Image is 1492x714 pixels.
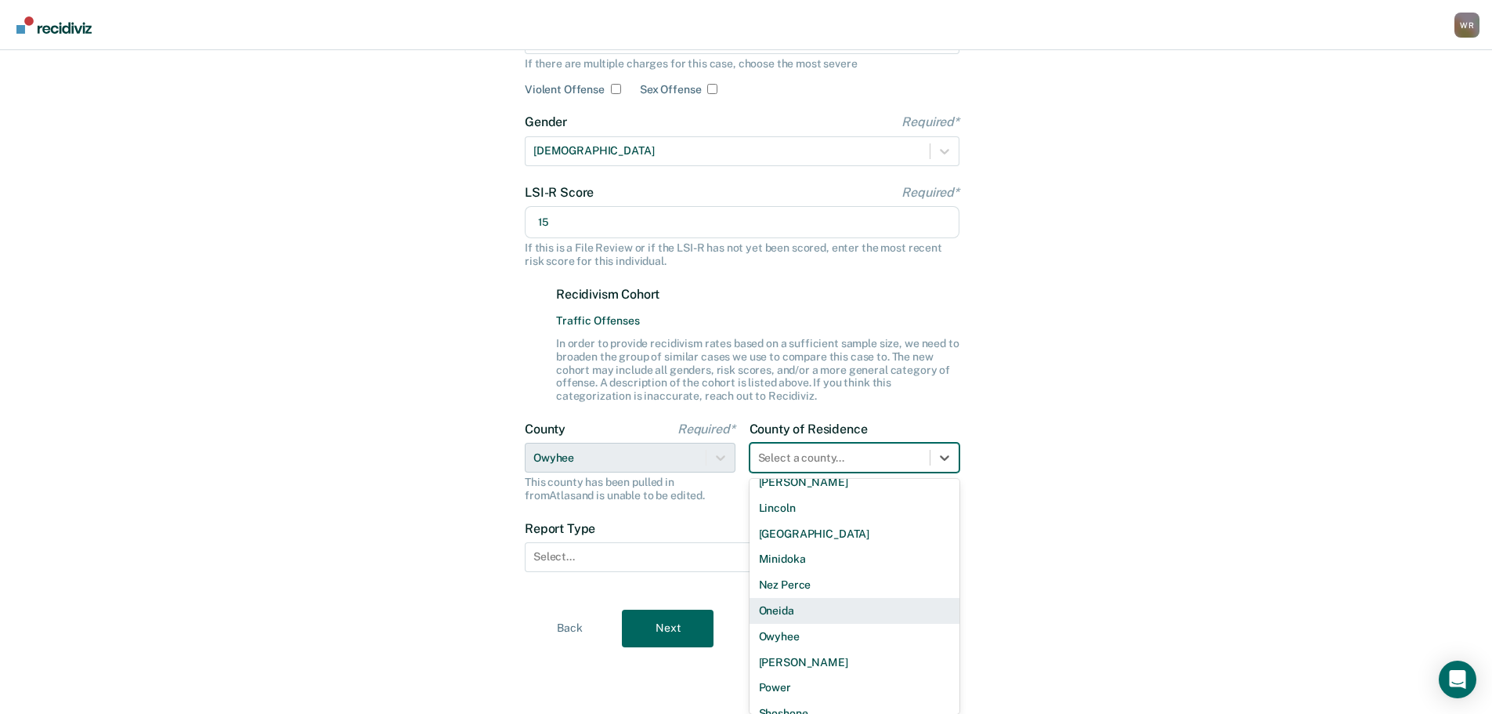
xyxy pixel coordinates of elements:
div: [GEOGRAPHIC_DATA] [750,521,960,547]
label: LSI-R Score [525,185,959,200]
div: Power [750,675,960,701]
div: In order to provide recidivism rates based on a sufficient sample size, we need to broaden the gr... [556,337,959,403]
div: [PERSON_NAME] [750,469,960,495]
label: Recidivism Cohort [556,287,959,302]
div: Lincoln [750,495,960,521]
div: If there are multiple charges for this case, choose the most severe [525,57,959,71]
label: Sex Offense [640,83,701,96]
label: Violent Offense [525,83,605,96]
span: Traffic Offenses [556,314,959,328]
div: [PERSON_NAME] [750,650,960,676]
div: Minidoka [750,546,960,572]
div: This county has been pulled in from Atlas and is unable to be edited. [525,476,735,502]
span: Required* [901,185,959,200]
img: Recidiviz [16,16,92,34]
div: Owyhee [750,624,960,650]
span: Required* [901,114,959,129]
div: Nez Perce [750,572,960,598]
button: Profile dropdown button [1454,13,1479,38]
div: Oneida [750,598,960,624]
div: Open Intercom Messenger [1439,661,1476,698]
label: County [525,422,735,437]
button: Next [622,610,713,647]
label: Gender [525,114,959,129]
div: If this is a File Review or if the LSI-R has not yet been scored, enter the most recent risk scor... [525,241,959,268]
button: Back [524,610,616,647]
div: W R [1454,13,1479,38]
label: County of Residence [750,422,960,437]
span: Required* [677,422,735,437]
label: Report Type [525,521,959,536]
